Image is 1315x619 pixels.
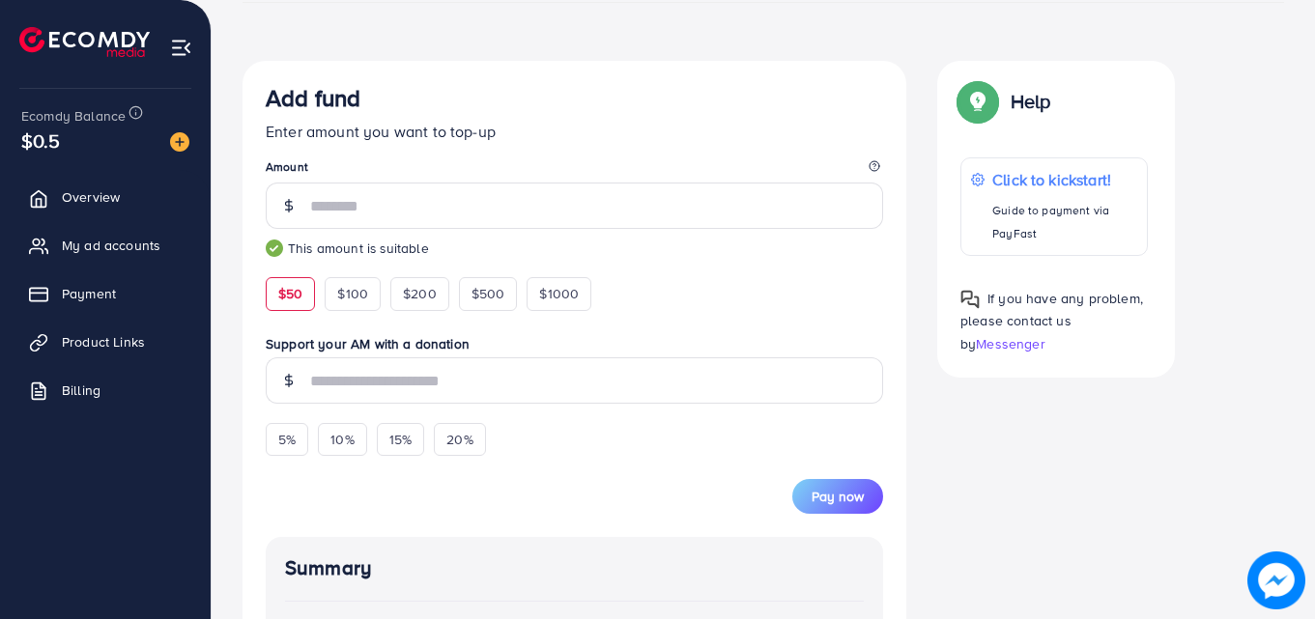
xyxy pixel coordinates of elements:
[389,430,412,449] span: 15%
[266,239,283,257] img: guide
[1011,90,1051,113] p: Help
[62,284,116,303] span: Payment
[960,289,1143,352] span: If you have any problem, please contact us by
[14,274,196,313] a: Payment
[266,239,883,258] small: This amount is suitable
[21,127,61,155] span: $0.5
[170,37,192,59] img: menu
[812,487,864,506] span: Pay now
[960,84,995,119] img: Popup guide
[14,178,196,216] a: Overview
[62,380,100,400] span: Billing
[403,284,437,303] span: $200
[266,84,360,112] h3: Add fund
[62,236,160,255] span: My ad accounts
[539,284,579,303] span: $1000
[62,187,120,207] span: Overview
[14,371,196,409] a: Billing
[62,332,145,352] span: Product Links
[330,430,354,449] span: 10%
[278,284,302,303] span: $50
[285,556,864,580] h4: Summary
[14,226,196,265] a: My ad accounts
[1247,551,1305,609] img: image
[266,158,883,183] legend: Amount
[170,132,189,152] img: image
[278,430,296,449] span: 5%
[14,323,196,361] a: Product Links
[19,27,150,57] img: logo
[960,290,980,309] img: Popup guide
[992,168,1136,191] p: Click to kickstart!
[446,430,472,449] span: 20%
[976,334,1044,353] span: Messenger
[472,284,505,303] span: $500
[266,334,883,353] label: Support your AM with a donation
[21,106,126,126] span: Ecomdy Balance
[337,284,368,303] span: $100
[266,120,883,143] p: Enter amount you want to top-up
[792,479,883,514] button: Pay now
[992,199,1136,245] p: Guide to payment via PayFast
